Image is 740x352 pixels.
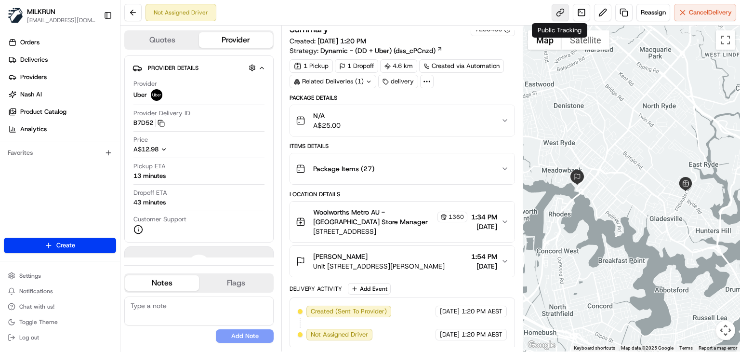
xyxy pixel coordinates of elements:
[20,38,40,47] span: Orders
[20,90,42,99] span: Nash AI
[313,111,341,121] span: N/A
[133,109,190,118] span: Provider Delivery ID
[290,142,515,150] div: Items Details
[311,330,368,339] span: Not Assigned Driver
[317,37,366,45] span: [DATE] 1:20 PM
[133,198,166,207] div: 43 minutes
[462,307,502,316] span: 1:20 PM AEST
[133,80,157,88] span: Provider
[133,145,218,154] button: A$12.98
[471,212,497,222] span: 1:34 PM
[4,122,120,137] a: Analytics
[199,32,273,48] button: Provider
[290,153,515,184] button: Package Items (27)
[19,334,39,341] span: Log out
[125,275,199,291] button: Notes
[313,207,436,227] span: Woolworths Metro AU - [GEOGRAPHIC_DATA] Store Manager
[716,30,735,50] button: Toggle fullscreen view
[574,345,615,352] button: Keyboard shortcuts
[4,145,116,161] div: Favorites
[348,283,391,295] button: Add Event
[19,287,53,295] span: Notifications
[526,339,557,352] a: Open this area in Google Maps (opens a new window)
[4,238,116,253] button: Create
[27,16,96,24] button: [EMAIL_ADDRESS][DOMAIN_NAME]
[132,60,265,76] button: Provider Details
[449,213,464,221] span: 1360
[19,318,58,326] span: Toggle Theme
[8,8,23,23] img: MILKRUN
[4,52,120,68] a: Deliveries
[4,315,116,329] button: Toggle Theme
[532,23,587,38] div: Public Tracking
[462,330,502,339] span: 1:20 PM AEST
[20,125,47,134] span: Analytics
[380,59,417,73] div: 4.6 km
[313,227,467,236] span: [STREET_ADDRESS]
[133,189,167,197] span: Dropoff ETA
[471,261,497,271] span: [DATE]
[313,164,374,174] span: Package Items ( 27 )
[290,75,376,88] div: Related Deliveries (1)
[290,94,515,102] div: Package Details
[4,35,120,50] a: Orders
[699,345,737,351] a: Report a map error
[311,307,387,316] span: Created (Sent To Provider)
[621,345,674,351] span: Map data ©2025 Google
[290,105,515,136] button: N/AA$25.00
[148,64,198,72] span: Provider Details
[636,4,670,21] button: Reassign
[20,73,47,81] span: Providers
[4,331,116,344] button: Log out
[440,330,460,339] span: [DATE]
[290,25,329,34] h3: Summary
[4,284,116,298] button: Notifications
[133,172,166,180] div: 13 minutes
[320,46,436,55] span: Dynamic - (DD + Uber) (dss_cPCnzd)
[562,30,609,50] button: Show satellite imagery
[133,145,159,153] span: A$12.98
[689,8,732,17] span: Cancel Delivery
[419,59,504,73] a: Created via Automation
[313,261,445,271] span: Unit [STREET_ADDRESS][PERSON_NAME]
[133,135,148,144] span: Price
[4,87,120,102] a: Nash AI
[27,7,55,16] span: MILKRUN
[641,8,666,17] span: Reassign
[133,119,165,127] button: B7D52
[20,108,66,116] span: Product Catalog
[290,202,515,242] button: Woolworths Metro AU - [GEOGRAPHIC_DATA] Store Manager1360[STREET_ADDRESS]1:34 PM[DATE]
[133,162,166,171] span: Pickup ETA
[290,190,515,198] div: Location Details
[290,59,333,73] div: 1 Pickup
[440,307,460,316] span: [DATE]
[378,75,418,88] div: delivery
[716,321,735,340] button: Map camera controls
[526,339,557,352] img: Google
[4,104,120,120] a: Product Catalog
[125,32,199,48] button: Quotes
[313,121,341,130] span: A$25.00
[133,91,147,99] span: Uber
[471,252,497,261] span: 1:54 PM
[471,222,497,231] span: [DATE]
[335,59,378,73] div: 1 Dropoff
[4,4,100,27] button: MILKRUNMILKRUN[EMAIL_ADDRESS][DOMAIN_NAME]
[674,4,736,21] button: CancelDelivery
[151,89,162,101] img: uber-new-logo.jpeg
[320,46,443,55] a: Dynamic - (DD + Uber) (dss_cPCnzd)
[4,300,116,313] button: Chat with us!
[528,30,562,50] button: Show street map
[20,55,48,64] span: Deliveries
[290,36,366,46] span: Created:
[290,246,515,277] button: [PERSON_NAME]Unit [STREET_ADDRESS][PERSON_NAME]1:54 PM[DATE]
[19,303,54,311] span: Chat with us!
[56,241,75,250] span: Create
[290,285,342,293] div: Delivery Activity
[19,272,41,280] span: Settings
[133,215,186,224] span: Customer Support
[290,46,443,55] div: Strategy:
[4,69,120,85] a: Providers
